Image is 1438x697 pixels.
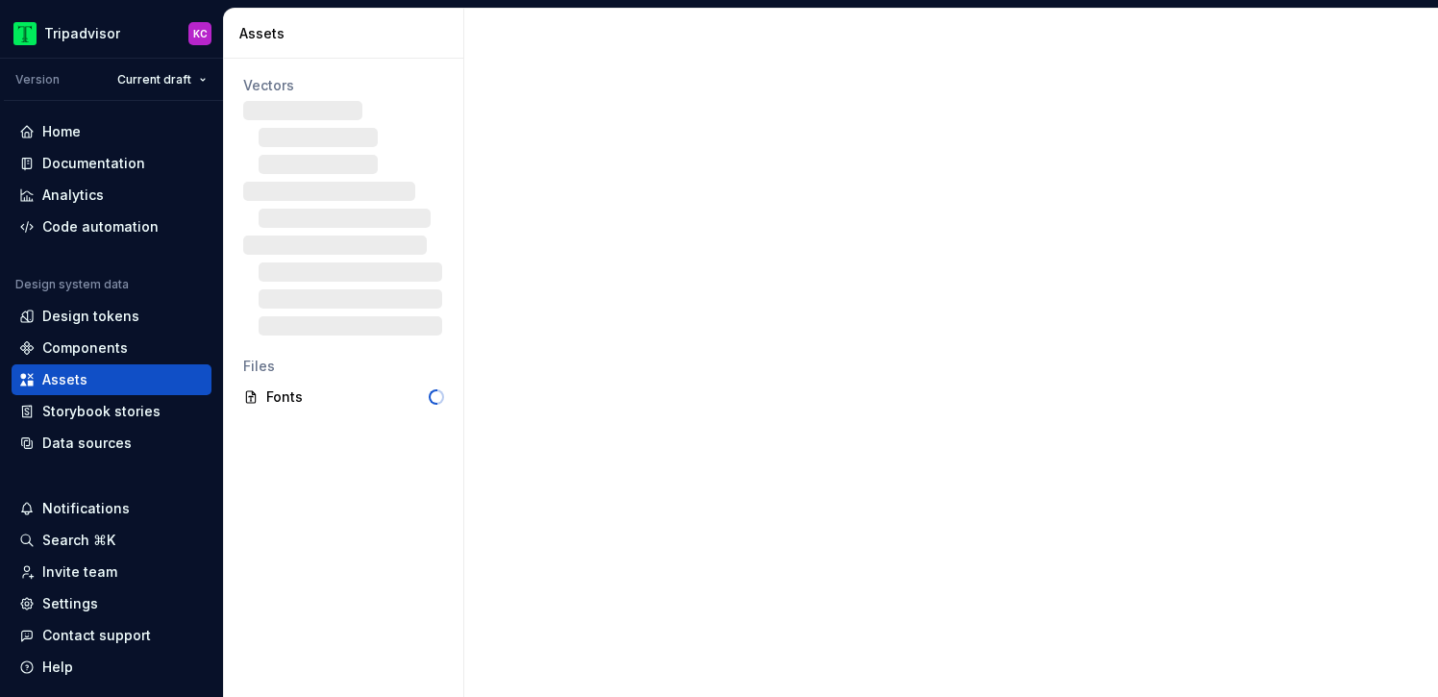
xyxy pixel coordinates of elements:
div: Tripadvisor [44,24,120,43]
a: Analytics [12,180,211,211]
div: Components [42,338,128,358]
button: Help [12,652,211,683]
a: Components [12,333,211,363]
div: Invite team [42,562,117,582]
div: Vectors [243,76,444,95]
a: Invite team [12,557,211,587]
div: Settings [42,594,98,613]
button: Search ⌘K [12,525,211,556]
img: 0ed0e8b8-9446-497d-bad0-376821b19aa5.png [13,22,37,45]
div: Assets [42,370,87,389]
div: Design system data [15,277,129,292]
button: TripadvisorKC [4,12,219,54]
a: Data sources [12,428,211,459]
div: Files [243,357,444,376]
button: Current draft [109,66,215,93]
div: Documentation [42,154,145,173]
a: Documentation [12,148,211,179]
div: Home [42,122,81,141]
a: Storybook stories [12,396,211,427]
a: Settings [12,588,211,619]
div: Contact support [42,626,151,645]
div: Code automation [42,217,159,236]
div: Assets [239,24,456,43]
div: KC [193,26,208,41]
div: Analytics [42,186,104,205]
div: Version [15,72,60,87]
div: Storybook stories [42,402,161,421]
button: Contact support [12,620,211,651]
a: Fonts [236,382,452,412]
a: Code automation [12,212,211,242]
div: Design tokens [42,307,139,326]
div: Help [42,658,73,677]
button: Notifications [12,493,211,524]
div: Search ⌘K [42,531,115,550]
a: Design tokens [12,301,211,332]
a: Home [12,116,211,147]
span: Current draft [117,72,191,87]
a: Assets [12,364,211,395]
div: Fonts [266,387,429,407]
div: Notifications [42,499,130,518]
div: Data sources [42,434,132,453]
